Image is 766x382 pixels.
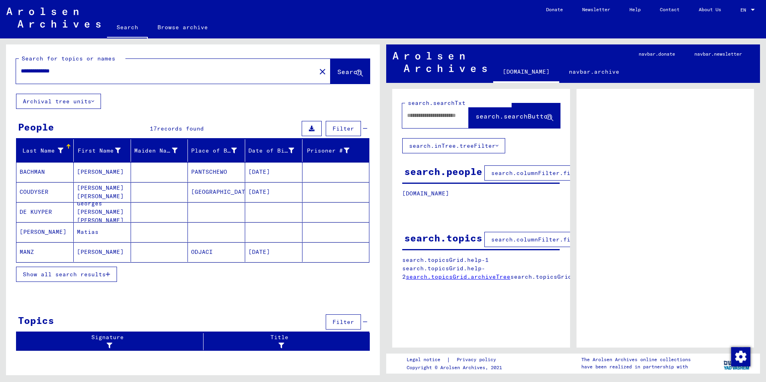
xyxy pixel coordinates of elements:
button: Search [331,59,370,84]
span: search.columnFilter.filter [491,169,585,177]
a: navbar.donate [629,44,685,64]
p: Copyright © Arolsen Archives, 2021 [407,364,506,371]
a: Search [107,18,148,38]
div: Last Name [20,144,73,157]
mat-header-cell: Last Name [16,139,74,162]
span: Filter [333,125,354,132]
span: Show all search results [23,271,106,278]
a: Browse archive [148,18,218,37]
img: Arolsen_neg.svg [393,52,487,72]
div: Place of Birth [191,144,247,157]
button: Filter [326,121,361,136]
mat-cell: [DATE] [245,242,302,262]
mat-cell: [GEOGRAPHIC_DATA] [188,182,245,202]
a: navbar.newsletter [685,44,752,64]
div: Title [207,333,354,350]
mat-cell: DE KUYPER [16,202,74,222]
span: EN [740,7,749,13]
p: have been realized in partnership with [581,363,691,370]
div: Topics [18,313,54,328]
a: Legal notice [407,356,447,364]
mat-cell: BACHMAN [16,162,74,182]
div: Last Name [20,147,63,155]
p: [DOMAIN_NAME] [402,189,560,198]
div: People [18,120,54,134]
mat-label: search.searchTxt [408,99,466,107]
div: | [407,356,506,364]
button: Filter [326,314,361,330]
mat-header-cell: Maiden Name [131,139,188,162]
div: Change consent [731,347,750,366]
mat-header-cell: Date of Birth [245,139,302,162]
mat-header-cell: Place of Birth [188,139,245,162]
button: search.inTree.treeFilter [402,138,505,153]
mat-cell: [DATE] [245,162,302,182]
p: search.topicsGrid.help-1 search.topicsGrid.help-2 search.topicsGrid.manually. [402,256,560,281]
mat-cell: [DATE] [245,182,302,202]
span: Search [337,68,361,76]
a: navbar.archive [559,62,629,81]
mat-cell: Matias [74,222,131,242]
img: yv_logo.png [722,353,752,373]
mat-cell: PANTSCHEWO [188,162,245,182]
div: Prisoner # [306,144,359,157]
div: search.topics [404,231,482,245]
mat-cell: ODJACI [188,242,245,262]
div: Date of Birth [248,144,304,157]
button: Archival tree units [16,94,101,109]
span: Filter [333,318,354,326]
mat-label: Search for topics or names [22,55,115,62]
mat-cell: [PERSON_NAME] [PERSON_NAME] [74,182,131,202]
mat-cell: COUDYSER [16,182,74,202]
a: search.topicsGrid.archiveTree [406,273,510,280]
mat-header-cell: Prisoner # [302,139,369,162]
button: search.searchButton [469,103,560,128]
img: Arolsen_neg.svg [6,8,101,28]
mat-cell: MANZ [16,242,74,262]
span: search.searchButton [476,112,552,120]
button: search.columnFilter.filter [484,232,591,247]
span: records found [157,125,204,132]
div: First Name [77,147,121,155]
div: Title [207,333,362,350]
button: Clear [314,63,331,79]
a: Privacy policy [450,356,506,364]
mat-icon: close [318,67,327,76]
mat-cell: [PERSON_NAME] [16,222,74,242]
div: Maiden Name [134,147,178,155]
div: Maiden Name [134,144,188,157]
div: Signature [20,333,197,350]
span: 17 [150,125,157,132]
p: The Arolsen Archives online collections [581,356,691,363]
div: Date of Birth [248,147,294,155]
button: Show all search results [16,267,117,282]
mat-cell: [PERSON_NAME] [74,162,131,182]
button: search.columnFilter.filter [484,165,591,181]
div: Signature [20,333,205,350]
a: [DOMAIN_NAME] [493,62,559,83]
img: Change consent [731,347,750,366]
div: Place of Birth [191,147,237,155]
mat-header-cell: First Name [74,139,131,162]
div: Prisoner # [306,147,349,155]
div: First Name [77,144,131,157]
mat-cell: [PERSON_NAME] [74,242,131,262]
mat-cell: Georges [PERSON_NAME] [PERSON_NAME] [74,202,131,222]
span: search.columnFilter.filter [491,236,585,243]
div: search.people [404,164,482,179]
